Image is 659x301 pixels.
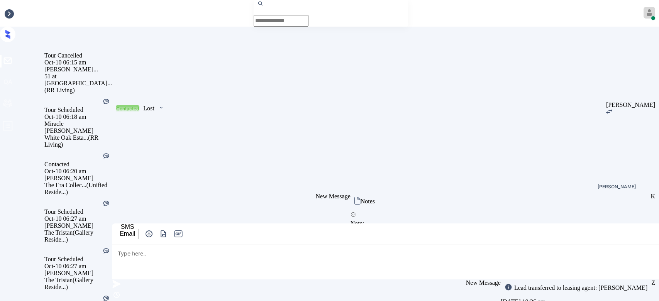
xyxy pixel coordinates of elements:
[102,247,110,256] div: Kelsey was silent
[158,229,169,238] button: icon-zuma
[44,66,112,73] div: [PERSON_NAME]...
[361,198,375,205] div: Notes
[44,222,112,229] div: [PERSON_NAME]
[144,229,154,238] img: icon-zuma
[44,73,112,94] div: 51 at [GEOGRAPHIC_DATA]... (RR Living)
[44,175,112,182] div: [PERSON_NAME]
[44,229,112,243] div: The Tristan (Gallery Reside...)
[159,229,168,238] img: icon-zuma
[120,223,135,230] div: SMS
[102,247,110,255] img: Kelsey was silent
[44,215,112,222] div: Oct-10 06:27 am
[44,134,112,148] div: White Oak Esta... (RR Living)
[44,270,112,277] div: [PERSON_NAME]
[102,200,110,208] div: Kelsey was silent
[44,107,112,113] div: Tour Scheduled
[44,182,112,196] div: The Era Collec... (Unified Reside...)
[102,98,110,105] img: Kelsey was silent
[112,279,121,289] img: icon-zuma
[2,120,13,134] span: profile
[102,152,110,161] div: Kelsey was silent
[598,184,636,189] div: [PERSON_NAME]
[120,230,135,237] div: Email
[351,212,356,217] img: icon-zuma
[606,109,612,114] img: icon-zuma
[44,263,112,270] div: Oct-10 06:27 am
[351,220,651,227] div: Note:
[44,168,112,175] div: Oct-10 06:20 am
[651,193,655,200] div: K
[354,197,361,205] img: icon-zuma
[606,101,655,108] div: [PERSON_NAME]
[158,104,164,111] img: icon-zuma
[44,59,112,66] div: Oct-10 06:15 am
[44,208,112,215] div: Tour Scheduled
[44,52,112,59] div: Tour Cancelled
[44,277,112,291] div: The Tristan (Gallery Reside...)
[44,120,112,134] div: Miracle [PERSON_NAME]
[316,193,351,200] span: New Message
[102,200,110,207] img: Kelsey was silent
[44,256,112,263] div: Tour Scheduled
[44,113,112,120] div: Oct-10 06:18 am
[143,105,154,112] div: Lost
[44,161,112,168] div: Contacted
[102,152,110,160] img: Kelsey was silent
[112,290,121,299] img: icon-zuma
[102,98,110,107] div: Kelsey was silent
[4,10,18,17] div: Inbox
[644,7,655,19] img: avatar
[116,106,139,112] div: Contacted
